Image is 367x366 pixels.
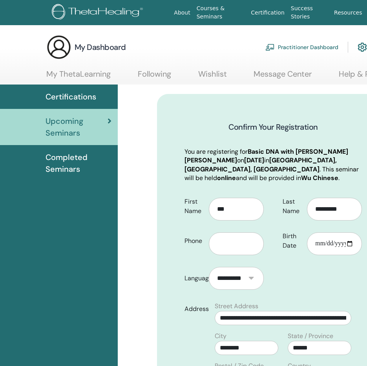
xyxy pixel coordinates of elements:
a: Following [138,69,171,85]
b: [GEOGRAPHIC_DATA], [GEOGRAPHIC_DATA], [GEOGRAPHIC_DATA] [184,156,337,173]
h3: Confirm Your Registration [184,121,362,132]
label: First Name [179,194,209,219]
a: Wishlist [198,69,227,85]
a: Certification [248,6,287,20]
label: City [215,331,226,341]
a: Message Center [254,69,312,85]
a: Practitioner Dashboard [265,39,338,56]
span: Certifications [46,91,96,103]
img: logo.png [52,4,146,22]
span: Upcoming Seminars [46,115,108,139]
label: Address [179,302,210,316]
h3: My Dashboard [75,42,126,53]
a: Resources [331,6,365,20]
label: Last Name [277,194,307,219]
b: [DATE] [244,156,264,164]
span: Completed Seminars [46,151,111,175]
img: chalkboard-teacher.svg [265,44,275,51]
label: Birth Date [277,229,307,253]
label: Language [179,271,209,286]
a: About [171,6,193,20]
img: cog.svg [358,40,367,54]
b: online [217,174,236,182]
label: Street Address [215,302,258,311]
img: generic-user-icon.jpg [46,35,71,60]
label: State / Province [288,331,333,341]
a: My ThetaLearning [46,69,111,85]
b: Wu Chinese [301,174,338,182]
p: You are registering for on in . This seminar will be held and will be provided in . [184,147,362,183]
a: Courses & Seminars [194,1,248,24]
a: Success Stories [288,1,331,24]
b: Basic DNA with [PERSON_NAME] [PERSON_NAME] [184,147,348,164]
label: Phone [179,234,209,248]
